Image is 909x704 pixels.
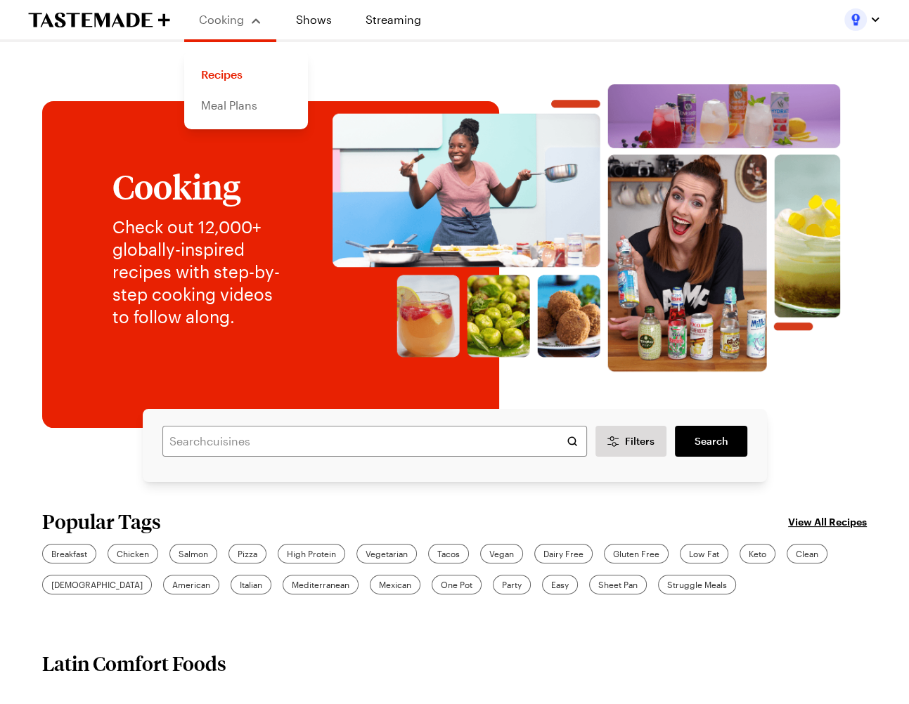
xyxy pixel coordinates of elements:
a: Mediterranean [283,575,359,594]
span: Salmon [179,547,208,560]
span: Low Fat [689,547,719,560]
span: One Pot [441,578,472,591]
span: Vegan [489,547,514,560]
button: Desktop filters [595,426,667,457]
a: Easy [542,575,578,594]
a: American [163,575,219,594]
a: High Protein [278,544,345,563]
a: Mexican [370,575,420,594]
a: Low Fat [680,544,728,563]
a: To Tastemade Home Page [28,12,170,28]
span: Italian [240,578,262,591]
a: Salmon [169,544,217,563]
img: Explore recipes [320,84,853,372]
h2: Latin Comfort Foods [42,651,226,676]
p: Check out 12,000+ globally-inspired recipes with step-by-step cooking videos to follow along. [112,216,292,328]
a: Clean [787,544,827,563]
span: Mexican [379,578,411,591]
span: Gluten Free [613,547,659,560]
a: [DEMOGRAPHIC_DATA] [42,575,152,594]
span: Party [502,578,522,591]
span: Easy [551,578,569,591]
a: Party [493,575,531,594]
span: Keto [749,547,766,560]
h1: Cooking [112,168,292,204]
a: Vegan [480,544,523,563]
span: Breakfast [51,547,87,560]
span: Sheet Pan [598,578,638,591]
a: Pizza [228,544,266,563]
span: Search [694,434,728,448]
a: Chicken [108,544,158,563]
a: View All Recipes [788,514,867,529]
a: Struggle Meals [658,575,736,594]
span: Clean [796,547,818,560]
a: Italian [231,575,271,594]
span: Pizza [238,547,257,560]
span: [DEMOGRAPHIC_DATA] [51,578,143,591]
img: Profile picture [844,8,867,31]
a: Recipes [193,59,299,90]
span: Vegetarian [366,547,408,560]
a: Breakfast [42,544,96,563]
span: Filters [624,434,654,448]
a: Keto [740,544,775,563]
a: Meal Plans [193,90,299,121]
a: Tacos [428,544,469,563]
span: Mediterranean [292,578,349,591]
div: Cooking [184,51,308,129]
button: Profile picture [844,8,881,31]
h2: Popular Tags [42,510,161,533]
a: filters [675,426,747,457]
span: American [172,578,210,591]
a: Dairy Free [534,544,593,563]
span: Chicken [117,547,149,560]
a: Gluten Free [604,544,669,563]
a: Sheet Pan [589,575,647,594]
span: Struggle Meals [667,578,727,591]
span: Dairy Free [543,547,584,560]
span: High Protein [287,547,336,560]
a: One Pot [432,575,482,594]
a: Vegetarian [356,544,417,563]
span: Cooking [199,13,244,26]
span: Tacos [437,547,460,560]
button: Cooking [198,6,262,34]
